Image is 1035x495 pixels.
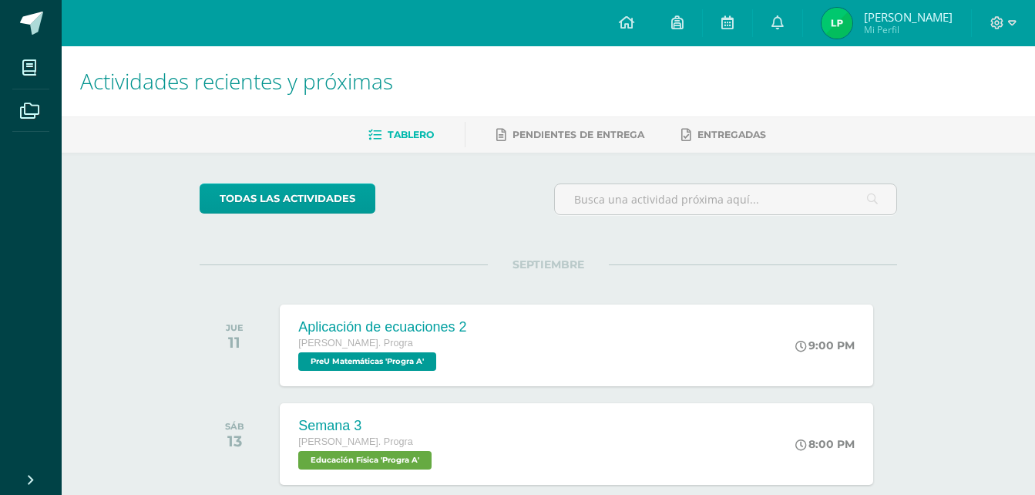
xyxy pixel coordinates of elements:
[795,338,855,352] div: 9:00 PM
[226,322,244,333] div: JUE
[795,437,855,451] div: 8:00 PM
[681,123,766,147] a: Entregadas
[298,338,412,349] span: [PERSON_NAME]. Progra
[555,184,896,214] input: Busca una actividad próxima aquí...
[298,436,412,447] span: [PERSON_NAME]. Progra
[298,451,432,470] span: Educación Física 'Progra A'
[822,8,852,39] img: 5bd285644e8b6dbc372e40adaaf14996.png
[488,258,609,271] span: SEPTIEMBRE
[80,66,393,96] span: Actividades recientes y próximas
[388,129,434,140] span: Tablero
[225,432,244,450] div: 13
[697,129,766,140] span: Entregadas
[864,23,953,36] span: Mi Perfil
[512,129,644,140] span: Pendientes de entrega
[298,352,436,371] span: PreU Matemáticas 'Progra A'
[200,184,375,214] a: todas las Actividades
[226,333,244,352] div: 11
[225,421,244,432] div: SÁB
[298,418,435,434] div: Semana 3
[496,123,644,147] a: Pendientes de entrega
[864,9,953,25] span: [PERSON_NAME]
[368,123,434,147] a: Tablero
[298,319,466,335] div: Aplicación de ecuaciones 2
